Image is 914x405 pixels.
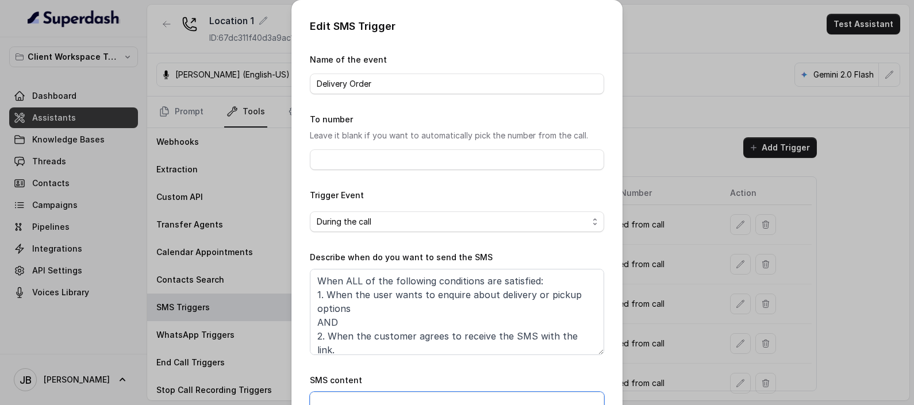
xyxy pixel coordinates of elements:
span: During the call [317,215,588,229]
label: Trigger Event [310,190,364,200]
p: Edit SMS Trigger [310,18,604,34]
button: During the call [310,211,604,232]
label: Name of the event [310,55,387,64]
p: Leave it blank if you want to automatically pick the number from the call. [310,129,604,142]
label: Describe when do you want to send the SMS [310,252,493,262]
label: SMS content [310,375,362,385]
label: To number [310,114,353,124]
textarea: When ALL of the following conditions are satisfied: 1. When the user wants to enquire about deliv... [310,269,604,355]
